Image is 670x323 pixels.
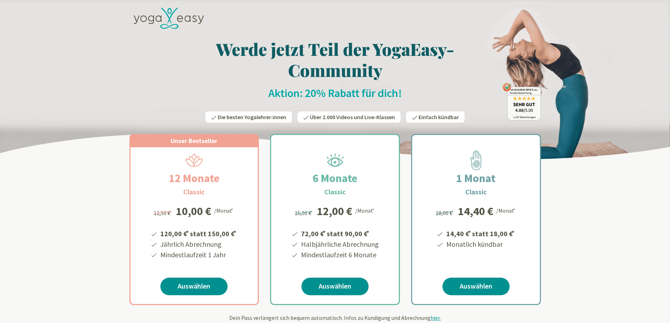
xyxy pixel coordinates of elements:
[324,187,346,197] h3: Classic
[171,137,217,145] span: Unser Bestseller
[300,227,379,239] li: 72,00 € statt 90,00 €
[503,83,541,121] img: ausgezeichnet_badge.png
[159,227,237,239] li: 120,00 € statt 150,00 €
[445,239,516,250] li: Monatlich kündbar
[465,187,487,197] h3: Classic
[159,250,237,260] li: Mindestlaufzeit 1 Jahr
[301,278,369,295] a: Auswählen
[159,239,237,250] li: Jährlich Abrechnung
[430,314,441,321] span: hier.
[436,209,454,217] span: 18,00 €
[129,38,541,80] h1: Werde jetzt Teil der YogaEasy-Community
[355,206,375,215] div: /Monat
[317,206,352,217] div: 12,00 €
[419,114,459,121] span: Einfach kündbar
[160,278,228,295] a: Auswählen
[154,209,172,217] span: 12,50 €
[218,114,286,121] span: Die besten Yogalehrer:innen
[310,114,395,121] span: Über 2.000 Videos und Live-Klassen
[296,170,374,187] h2: 6 Monate
[445,227,516,239] li: 14,40 € statt 18,00 €
[214,206,234,215] div: /Monat
[496,206,516,215] div: /Monat
[442,278,510,295] a: Auswählen
[176,206,211,217] div: 10,00 €
[129,86,541,100] h2: Aktion: 20% Rabatt für dich!
[183,187,205,197] h3: Classic
[295,209,313,217] span: 15,00 €
[458,206,493,217] div: 14,40 €
[300,239,379,250] li: Halbjährliche Abrechnung
[439,170,512,187] h2: 1 Monat
[152,170,236,187] h2: 12 Monate
[300,250,379,260] li: Mindestlaufzeit 6 Monate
